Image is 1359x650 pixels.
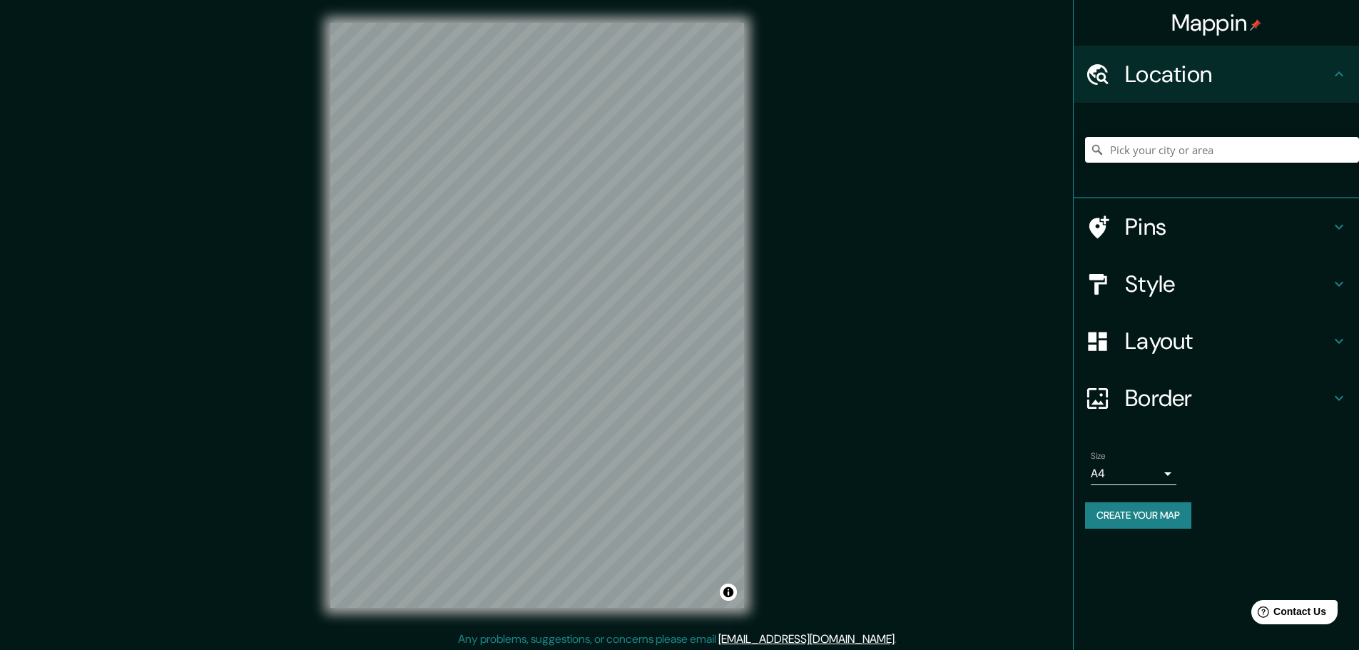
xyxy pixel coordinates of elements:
[1091,462,1176,485] div: A4
[899,631,902,648] div: .
[1125,270,1330,298] h4: Style
[1085,137,1359,163] input: Pick your city or area
[1085,502,1191,529] button: Create your map
[720,584,737,601] button: Toggle attribution
[1125,60,1330,88] h4: Location
[1074,46,1359,103] div: Location
[1074,255,1359,313] div: Style
[1232,594,1343,634] iframe: Help widget launcher
[897,631,899,648] div: .
[1171,9,1262,37] h4: Mappin
[1125,213,1330,241] h4: Pins
[1091,450,1106,462] label: Size
[1250,19,1261,31] img: pin-icon.png
[1125,327,1330,355] h4: Layout
[1125,384,1330,412] h4: Border
[458,631,897,648] p: Any problems, suggestions, or concerns please email .
[1074,370,1359,427] div: Border
[330,23,744,608] canvas: Map
[718,631,895,646] a: [EMAIL_ADDRESS][DOMAIN_NAME]
[1074,313,1359,370] div: Layout
[1074,198,1359,255] div: Pins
